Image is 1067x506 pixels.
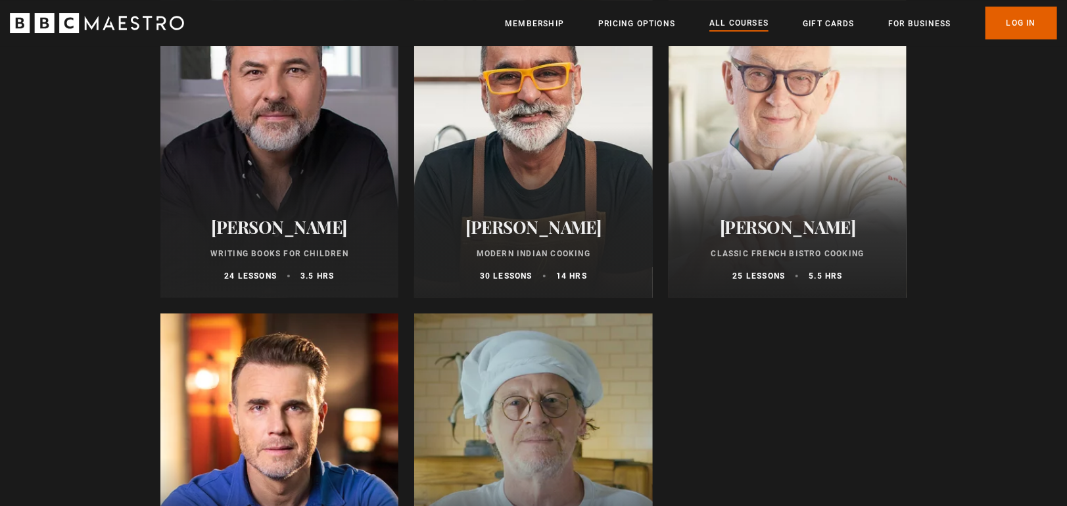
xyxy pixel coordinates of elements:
[732,270,785,282] p: 25 lessons
[430,217,637,237] h2: [PERSON_NAME]
[176,248,383,260] p: Writing Books for Children
[505,7,1057,39] nav: Primary
[480,270,533,282] p: 30 lessons
[985,7,1057,39] a: Log In
[300,270,334,282] p: 3.5 hrs
[709,16,769,31] a: All Courses
[684,248,891,260] p: Classic French Bistro Cooking
[176,217,383,237] h2: [PERSON_NAME]
[809,270,842,282] p: 5.5 hrs
[803,17,854,30] a: Gift Cards
[556,270,587,282] p: 14 hrs
[10,13,184,33] svg: BBC Maestro
[505,17,564,30] a: Membership
[430,248,637,260] p: Modern Indian Cooking
[224,270,277,282] p: 24 lessons
[684,217,891,237] h2: [PERSON_NAME]
[598,17,675,30] a: Pricing Options
[888,17,951,30] a: For business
